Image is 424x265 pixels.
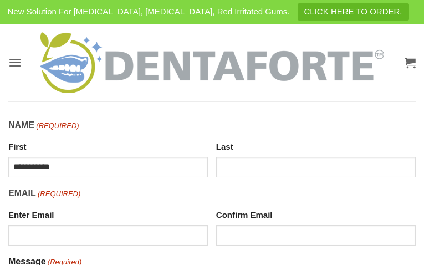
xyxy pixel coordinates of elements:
a: View cart [405,50,416,75]
label: Confirm Email [216,206,416,222]
span: (Required) [37,188,80,200]
a: CLICK HERE TO ORDER. [298,3,409,21]
label: Last [216,137,416,154]
img: DENTAFORTE™ [40,32,384,93]
legend: Email [8,186,416,201]
label: Enter Email [8,206,208,222]
legend: Name [8,118,416,133]
label: First [8,137,208,154]
a: Menu [8,49,22,76]
span: (Required) [35,120,79,132]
